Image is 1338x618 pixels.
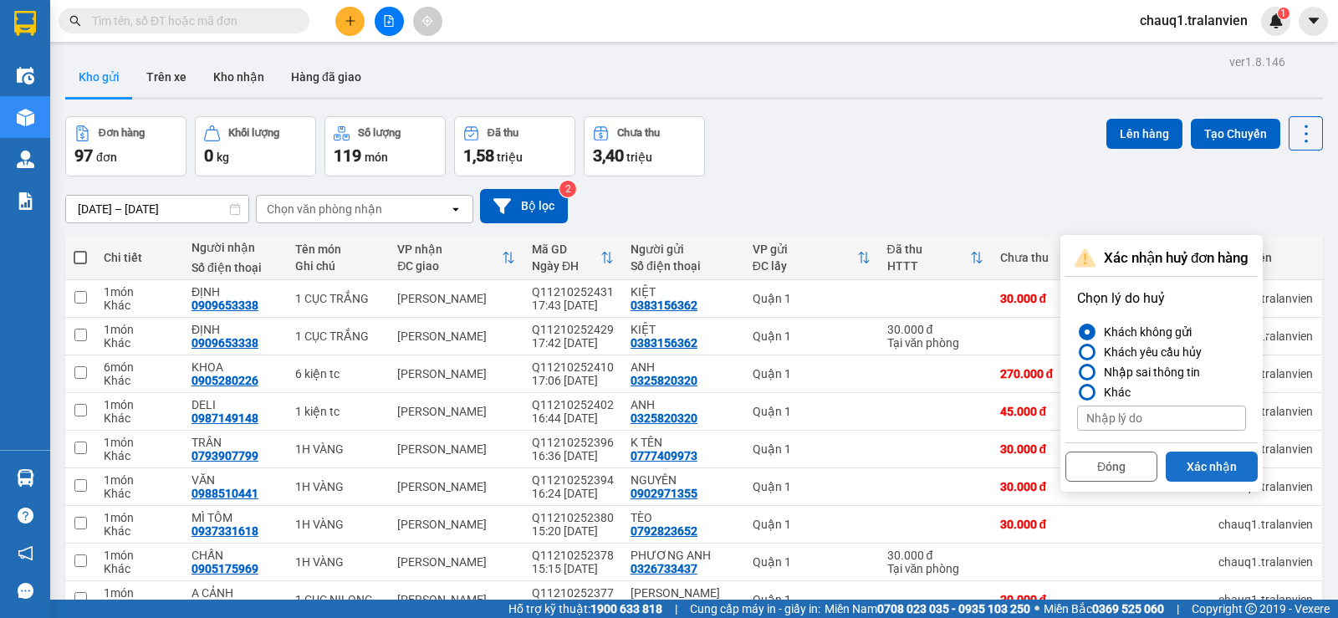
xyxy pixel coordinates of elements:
[1000,593,1101,606] div: 30.000 đ
[753,405,871,418] div: Quận 1
[192,323,278,336] div: ĐỊNH
[532,374,614,387] div: 17:06 [DATE]
[192,411,258,425] div: 0987149148
[192,449,258,462] div: 0793907799
[753,555,871,569] div: Quận 1
[104,487,175,500] div: Khác
[295,480,380,493] div: 1H VÀNG
[278,57,375,97] button: Hàng đã giao
[532,549,614,562] div: Q11210252378
[389,236,523,280] th: Toggle SortBy
[1218,442,1313,456] div: chauq1.tralanvien
[99,127,145,139] div: Đơn hàng
[1000,251,1101,264] div: Chưa thu
[345,15,356,27] span: plus
[375,7,404,36] button: file-add
[65,57,133,97] button: Kho gửi
[104,549,175,562] div: 1 món
[887,549,983,562] div: 30.000 đ
[626,151,652,164] span: triệu
[397,518,515,531] div: [PERSON_NAME]
[1000,518,1101,531] div: 30.000 đ
[631,487,697,500] div: 0902971355
[192,285,278,299] div: ĐỊNH
[753,243,857,256] div: VP gửi
[753,259,857,273] div: ĐC lấy
[397,555,515,569] div: [PERSON_NAME]
[753,480,871,493] div: Quận 1
[508,600,662,618] span: Hỗ trợ kỹ thuật:
[887,562,983,575] div: Tại văn phòng
[104,524,175,538] div: Khác
[631,436,736,449] div: K TÊN
[1097,342,1202,362] div: Khách yêu cầu hủy
[17,109,34,126] img: warehouse-icon
[675,600,677,618] span: |
[397,442,515,456] div: [PERSON_NAME]
[365,151,388,164] span: món
[295,555,380,569] div: 1H VÀNG
[103,24,166,190] b: Trà Lan Viên - Gửi khách hàng
[17,192,34,210] img: solution-icon
[397,593,515,606] div: [PERSON_NAME]
[192,562,258,575] div: 0905175969
[523,236,622,280] th: Toggle SortBy
[1092,602,1164,615] strong: 0369 525 060
[631,524,697,538] div: 0792823652
[1269,13,1284,28] img: icon-new-feature
[295,367,380,381] div: 6 kiện tc
[1218,329,1313,343] div: chauq1.tralanvien
[397,329,515,343] div: [PERSON_NAME]
[397,405,515,418] div: [PERSON_NAME]
[413,7,442,36] button: aim
[18,508,33,524] span: question-circle
[879,236,992,280] th: Toggle SortBy
[192,398,278,411] div: DELI
[532,259,600,273] div: Ngày ĐH
[21,108,61,186] b: Trà Lan Viên
[887,259,970,273] div: HTTT
[295,243,380,256] div: Tên món
[631,336,697,350] div: 0383156362
[631,285,736,299] div: KIỆT
[532,436,614,449] div: Q11210252396
[1000,405,1101,418] div: 45.000 đ
[104,285,175,299] div: 1 món
[195,116,316,176] button: Khối lượng0kg
[104,360,175,374] div: 6 món
[192,487,258,500] div: 0988510441
[104,336,175,350] div: Khác
[1077,406,1246,431] input: Nhập lý do
[334,146,361,166] span: 119
[1000,442,1101,456] div: 30.000 đ
[228,127,279,139] div: Khối lượng
[1278,8,1289,19] sup: 1
[358,127,401,139] div: Số lượng
[192,524,258,538] div: 0937331618
[14,11,36,36] img: logo-vxr
[744,236,879,280] th: Toggle SortBy
[590,602,662,615] strong: 1900 633 818
[753,593,871,606] div: Quận 1
[18,545,33,561] span: notification
[1106,119,1182,149] button: Lên hàng
[204,146,213,166] span: 0
[104,398,175,411] div: 1 món
[335,7,365,36] button: plus
[17,67,34,84] img: warehouse-icon
[532,487,614,500] div: 16:24 [DATE]
[690,600,820,618] span: Cung cấp máy in - giấy in:
[532,243,600,256] div: Mã GD
[584,116,705,176] button: Chưa thu3,40 triệu
[532,600,614,613] div: 15:11 [DATE]
[631,473,736,487] div: NGUYÊN
[295,518,380,531] div: 1H VÀNG
[631,243,736,256] div: Người gửi
[631,398,736,411] div: ANH
[104,449,175,462] div: Khác
[631,411,697,425] div: 0325820320
[66,196,248,222] input: Select a date range.
[532,411,614,425] div: 16:44 [DATE]
[631,586,736,600] div: GIA BẢO
[181,21,222,61] img: logo.jpg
